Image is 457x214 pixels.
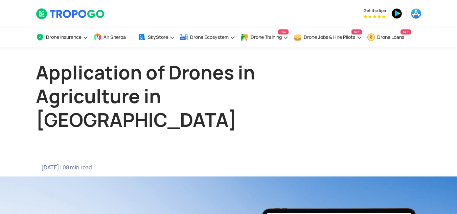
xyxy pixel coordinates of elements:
a: Drone Jobs & Hire PilotsNew [294,27,362,47]
a: SkyStore [138,27,175,47]
span: Drone Ecosystem [190,34,229,40]
h1: Application of Drones in Agriculture in [GEOGRAPHIC_DATA] [36,61,290,132]
img: ic_appstore.png [411,8,421,19]
span: Drone Jobs & Hire Pilots [304,34,355,40]
span: Get the App [364,8,386,14]
span: New [351,29,362,34]
img: ic_playstore.png [391,8,402,19]
span: Drone Training [251,34,282,40]
a: Drone LoansNew [367,27,411,47]
span: Air Sherpa [104,34,126,40]
a: Drone Ecosystem [180,27,235,47]
span: [DATE] | 08 min read [41,164,218,171]
a: Drone TrainingNew [241,27,289,47]
img: App Raking [364,15,386,18]
span: New [401,29,411,34]
span: New [278,29,288,34]
a: Drone Insurance [36,27,88,47]
span: Drone Insurance [46,34,82,40]
span: SkyStore [148,34,168,40]
span: Drone Loans [377,34,404,40]
img: TropoGo Logo [36,8,105,20]
a: Air Sherpa [93,27,133,47]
